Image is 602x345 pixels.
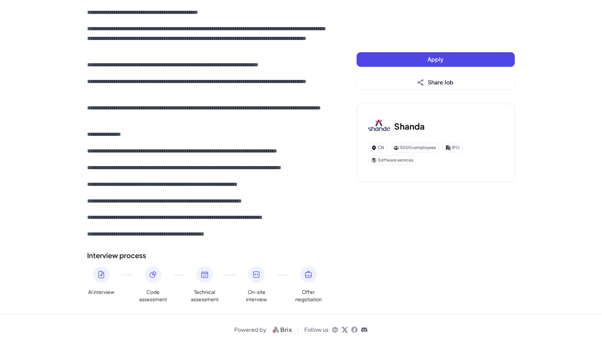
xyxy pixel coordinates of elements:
[88,288,114,296] span: AI interview
[368,143,388,153] div: CN
[428,79,454,86] span: Share Job
[191,288,219,303] span: Technical assessment
[305,326,329,334] span: Follow us
[357,52,515,67] button: Apply
[368,115,390,137] img: Sh
[428,56,444,63] span: Apply
[295,288,322,303] span: Offer negotiation
[139,288,167,303] span: Code assessment
[442,143,463,153] div: IPO
[390,143,440,153] div: 5000+ employees
[235,326,267,334] span: Powered by
[87,250,329,261] h2: Interview process
[395,120,425,132] h3: Shanda
[270,326,295,334] img: logo
[243,288,270,303] span: On-site interview
[357,75,515,90] button: Share Job
[368,155,417,165] div: Software services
